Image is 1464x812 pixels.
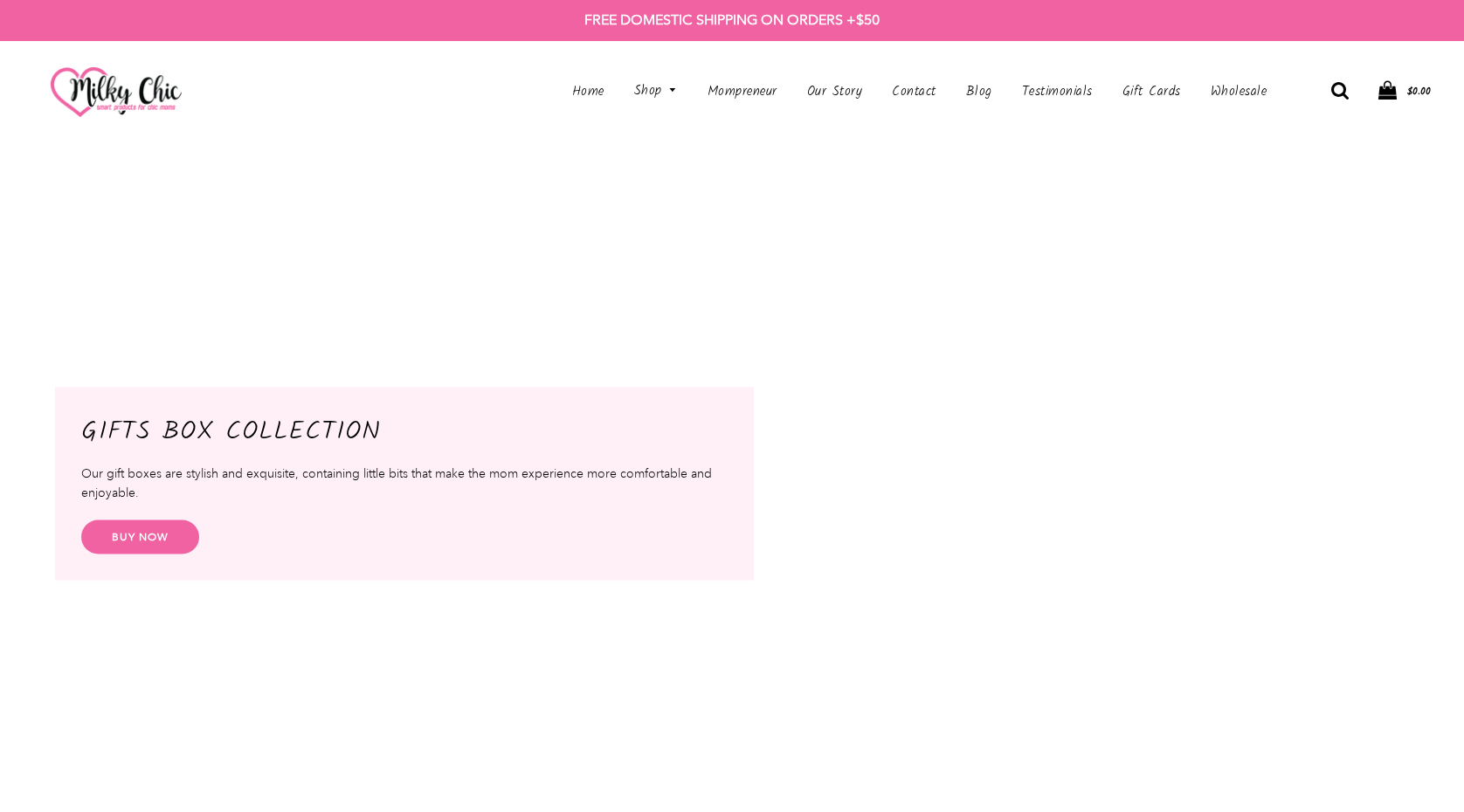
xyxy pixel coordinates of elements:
a: $0.00 [1378,80,1431,103]
a: Mompreneur [694,72,791,112]
a: BUY NOW [81,520,199,554]
strong: FREE DOMESTIC SHIPPING ON ORDERS +$50 [584,11,880,28]
a: Testimonials [1009,72,1106,112]
h2: GIFTS BOX COLLECTION [81,413,728,450]
a: Shop [621,72,691,111]
img: milkychic [51,67,182,117]
a: Home [559,72,618,112]
a: Gift Cards [1109,72,1194,112]
a: Wholesale [1198,72,1267,112]
span: $0.00 [1407,83,1431,100]
p: Our gift boxes are stylish and exquisite, containing little bits that make the mom experience mor... [81,463,728,502]
a: Blog [953,72,1005,112]
a: Contact [879,72,950,112]
a: Our Story [794,72,876,112]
